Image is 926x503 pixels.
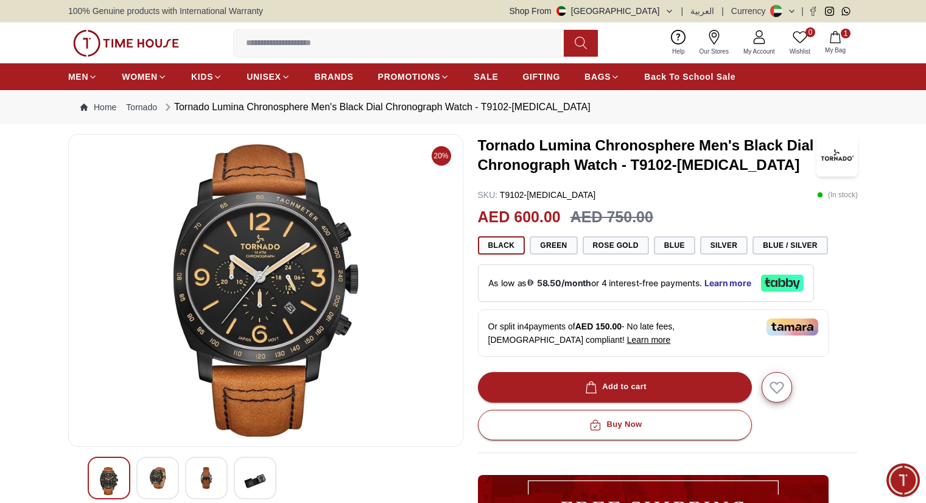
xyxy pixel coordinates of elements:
div: Currency [731,5,771,17]
div: Add to cart [583,380,647,394]
div: Chat Widget [886,463,920,497]
a: 0Wishlist [782,27,818,58]
span: My Account [738,47,780,56]
span: MEN [68,71,88,83]
span: Wishlist [785,47,815,56]
p: T9102-[MEDICAL_DATA] [478,189,596,201]
a: Instagram [825,7,834,16]
span: My Bag [820,46,851,55]
span: Our Stores [695,47,734,56]
a: SALE [474,66,498,88]
a: Back To School Sale [644,66,735,88]
a: Our Stores [692,27,736,58]
button: Green [530,236,577,255]
a: WOMEN [122,66,167,88]
a: Home [80,101,116,113]
span: UNISEX [247,71,281,83]
a: BAGS [584,66,620,88]
p: ( In stock ) [817,189,858,201]
button: Shop From[GEOGRAPHIC_DATA] [510,5,674,17]
div: Buy Now [587,418,642,432]
a: UNISEX [247,66,290,88]
span: SALE [474,71,498,83]
h3: Tornado Lumina Chronosphere Men's Black Dial Chronograph Watch - T9102-[MEDICAL_DATA] [478,136,816,175]
span: BRANDS [315,71,354,83]
button: Blue [654,236,695,255]
button: Silver [700,236,748,255]
img: Tamara [766,318,818,336]
span: | [721,5,724,17]
a: GIFTING [522,66,560,88]
span: | [801,5,804,17]
button: Blue / Silver [752,236,828,255]
div: Or split in 4 payments of - No late fees, [DEMOGRAPHIC_DATA] compliant! [478,309,829,357]
span: WOMEN [122,71,158,83]
span: 0 [805,27,815,37]
button: العربية [690,5,714,17]
span: GIFTING [522,71,560,83]
a: BRANDS [315,66,354,88]
button: Black [478,236,525,255]
img: Tornado Lumina Chronosphere Men's Black Dial Chronograph Watch - T9102-BLEB [195,467,217,489]
nav: Breadcrumb [68,90,858,124]
img: Tornado Lumina Chronosphere Men's Black Dial Chronograph Watch - T9102-BLEB [98,467,120,495]
span: BAGS [584,71,611,83]
span: AED 150.00 [575,322,622,331]
span: 1 [841,29,851,38]
span: 100% Genuine products with International Warranty [68,5,263,17]
a: Help [665,27,692,58]
span: | [681,5,684,17]
img: Tornado Lumina Chronosphere Men's Black Dial Chronograph Watch - T9102-BLEB [816,134,858,177]
h3: AED 750.00 [570,206,653,229]
button: Buy Now [478,410,752,440]
img: Tornado Lumina Chronosphere Men's Black Dial Chronograph Watch - T9102-BLEB [147,467,169,489]
a: PROMOTIONS [378,66,450,88]
span: PROMOTIONS [378,71,441,83]
a: KIDS [191,66,222,88]
img: United Arab Emirates [556,6,566,16]
div: Tornado Lumina Chronosphere Men's Black Dial Chronograph Watch - T9102-[MEDICAL_DATA] [162,100,591,114]
a: Tornado [126,101,157,113]
a: Whatsapp [841,7,851,16]
img: Tornado Lumina Chronosphere Men's Black Dial Chronograph Watch - T9102-BLEB [79,144,453,437]
span: Help [667,47,690,56]
img: Tornado Lumina Chronosphere Men's Black Dial Chronograph Watch - T9102-BLEB [244,467,266,495]
span: Back To School Sale [644,71,735,83]
button: Add to cart [478,372,752,403]
h2: AED 600.00 [478,206,561,229]
img: ... [73,30,179,57]
button: 1My Bag [818,29,853,57]
a: MEN [68,66,97,88]
span: Learn more [627,335,671,345]
a: Facebook [808,7,818,16]
span: 20% [432,146,451,166]
span: SKU : [478,190,498,200]
button: Rose Gold [583,236,649,255]
span: KIDS [191,71,213,83]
